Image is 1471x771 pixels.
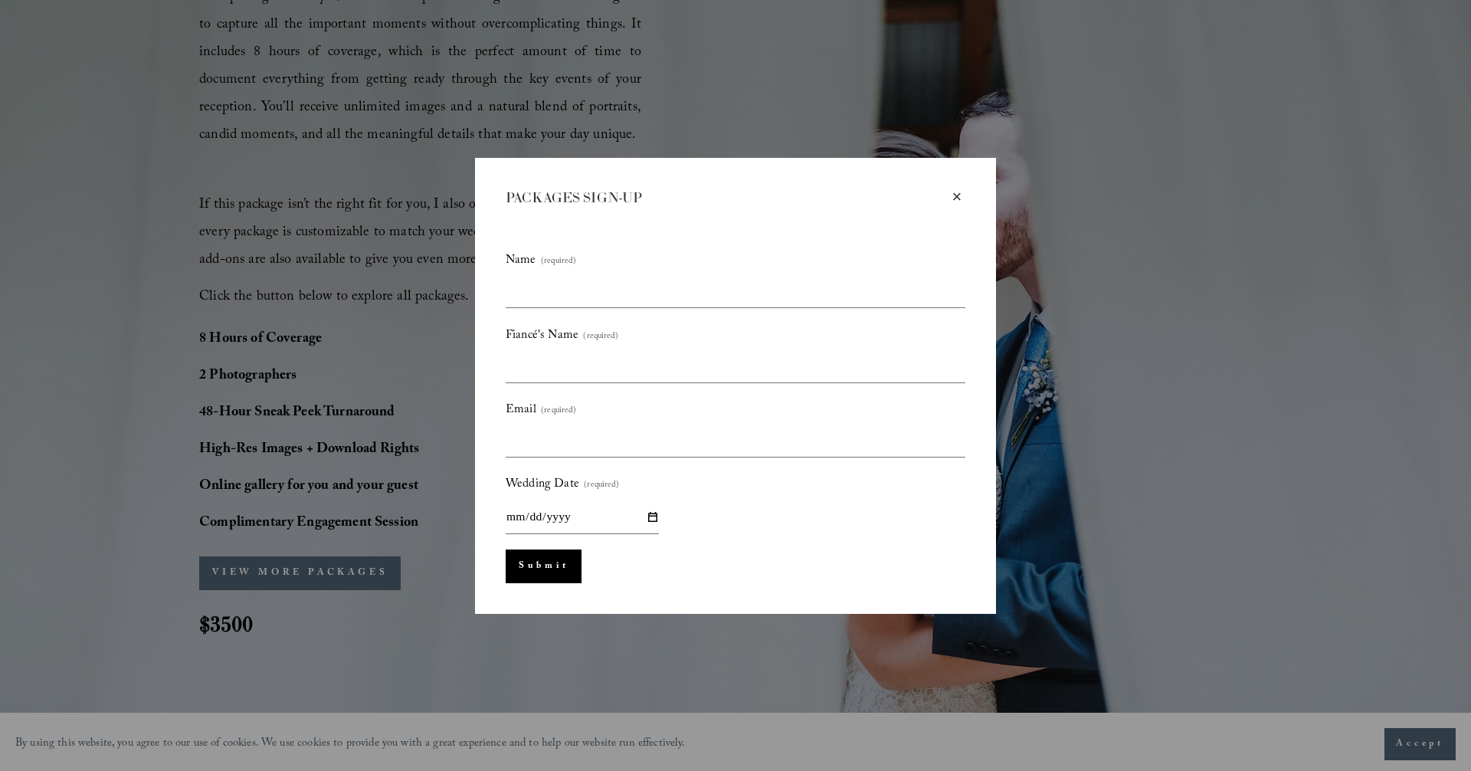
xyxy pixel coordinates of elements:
span: (required) [583,329,618,346]
button: Submit [506,550,582,583]
div: Close [948,189,965,205]
span: Name [506,249,536,273]
span: (required) [541,403,576,420]
span: (required) [541,254,576,271]
span: Email [506,399,536,422]
div: PACKAGES SIGN-UP [506,189,948,208]
span: Fiancé's Name [506,324,578,348]
span: Wedding Date [506,473,579,497]
span: (required) [584,477,619,494]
